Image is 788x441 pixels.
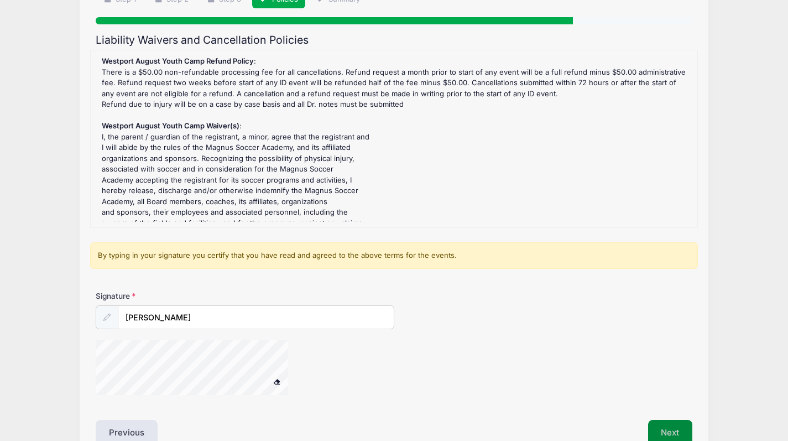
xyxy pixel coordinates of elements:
h2: Liability Waivers and Cancellation Policies [96,34,692,46]
strong: Westport August Youth Camp Waiver(s) [102,121,239,130]
div: By typing in your signature you certify that you have read and agreed to the above terms for the ... [90,242,698,269]
label: Signature [96,290,245,302]
strong: Westport August Youth Camp Refund Policy [102,56,254,65]
input: Enter first and last name [118,305,394,329]
div: : There is a $50.00 non-refundable processing fee for all cancellations. Refund request a month p... [96,56,692,222]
